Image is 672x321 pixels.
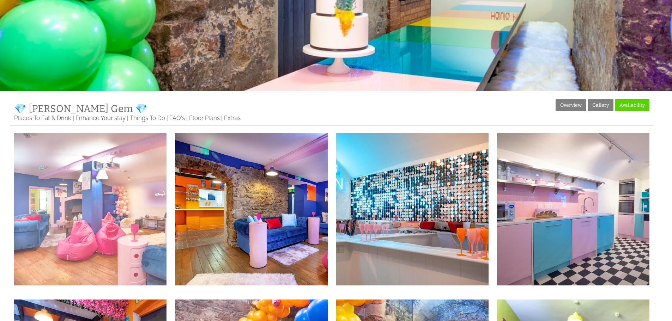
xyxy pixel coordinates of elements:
img: Lounge and bar [175,133,327,285]
a: 💎 [PERSON_NAME] Gem 💎 [14,103,147,115]
a: Floor Plans [189,115,220,122]
a: FAQ's [169,115,185,122]
img: Cinema living room [14,133,167,285]
a: Places To Eat & Drink [14,115,71,122]
a: Extras [224,115,241,122]
a: Gallery [588,99,613,111]
a: Overview [556,99,586,111]
a: Enhance Your stay [75,115,126,122]
a: Availability [615,99,649,111]
a: Things To Do [130,115,165,122]
img: Kitchen [497,133,649,285]
img: Kitchen Disco [336,133,489,285]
